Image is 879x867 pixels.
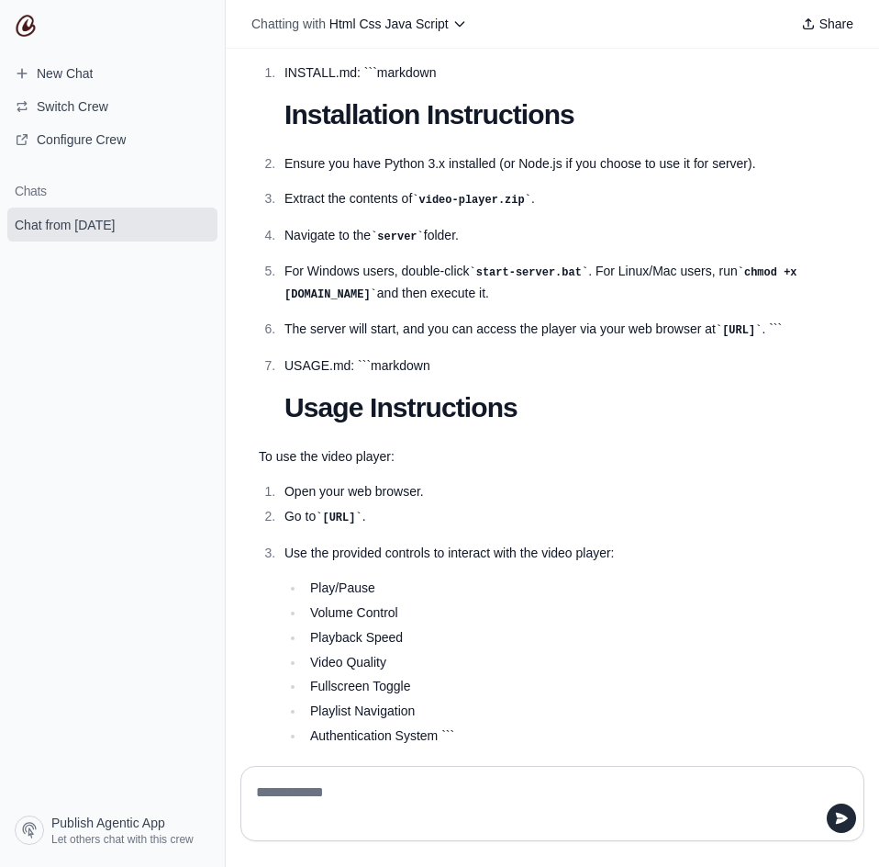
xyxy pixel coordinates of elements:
[284,266,797,301] code: chmod +x [DOMAIN_NAME]
[51,832,194,847] span: Let others chat with this crew
[7,125,217,154] a: Configure Crew
[284,355,846,377] p: USAGE.md: ```markdown
[316,512,362,524] code: [URL]
[305,652,846,673] li: Video Quality
[284,188,846,210] p: Extract the contents of .
[371,231,424,243] code: server
[284,153,846,175] p: Ensure you have Python 3.x installed (or Node.js if you choose to use it for server).
[7,208,217,242] a: Chat from [DATE]
[37,64,93,83] span: New Chat
[329,17,449,31] span: Html Css Java Script
[305,701,846,722] li: Playlist Navigation
[305,602,846,624] li: Volume Control
[7,92,217,121] button: Switch Crew
[305,578,846,599] li: Play/Pause
[51,814,165,832] span: Publish Agentic App
[412,194,531,207] code: video-player.zip
[37,97,108,116] span: Switch Crew
[305,627,846,648] li: Playback Speed
[305,676,846,697] li: Fullscreen Toggle
[244,11,474,37] button: Chatting with Html Css Java Script
[279,506,846,528] li: Go to .
[7,808,217,852] a: Publish Agentic App Let others chat with this crew
[15,216,115,234] span: Chat from [DATE]
[470,266,589,279] code: start-server.bat
[305,726,846,747] li: Authentication System ```
[15,15,37,37] img: CrewAI Logo
[716,324,762,337] code: [URL]
[284,62,846,84] p: INSTALL.md: ```markdown
[284,319,846,341] p: The server will start, and you can access the player via your web browser at . ```
[279,481,846,502] li: Open your web browser.
[284,261,846,304] p: For Windows users, double-click . For Linux/Mac users, run and then execute it.
[251,15,326,33] span: Chatting with
[37,130,126,149] span: Configure Crew
[284,543,846,564] p: Use the provided controls to interact with the video player:
[284,225,846,247] p: Navigate to the folder.
[284,98,846,131] h1: Installation Instructions
[284,391,846,424] h1: Usage Instructions
[819,15,853,33] span: Share
[259,446,846,467] p: To use the video player:
[7,59,217,88] a: New Chat
[794,11,861,37] button: Share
